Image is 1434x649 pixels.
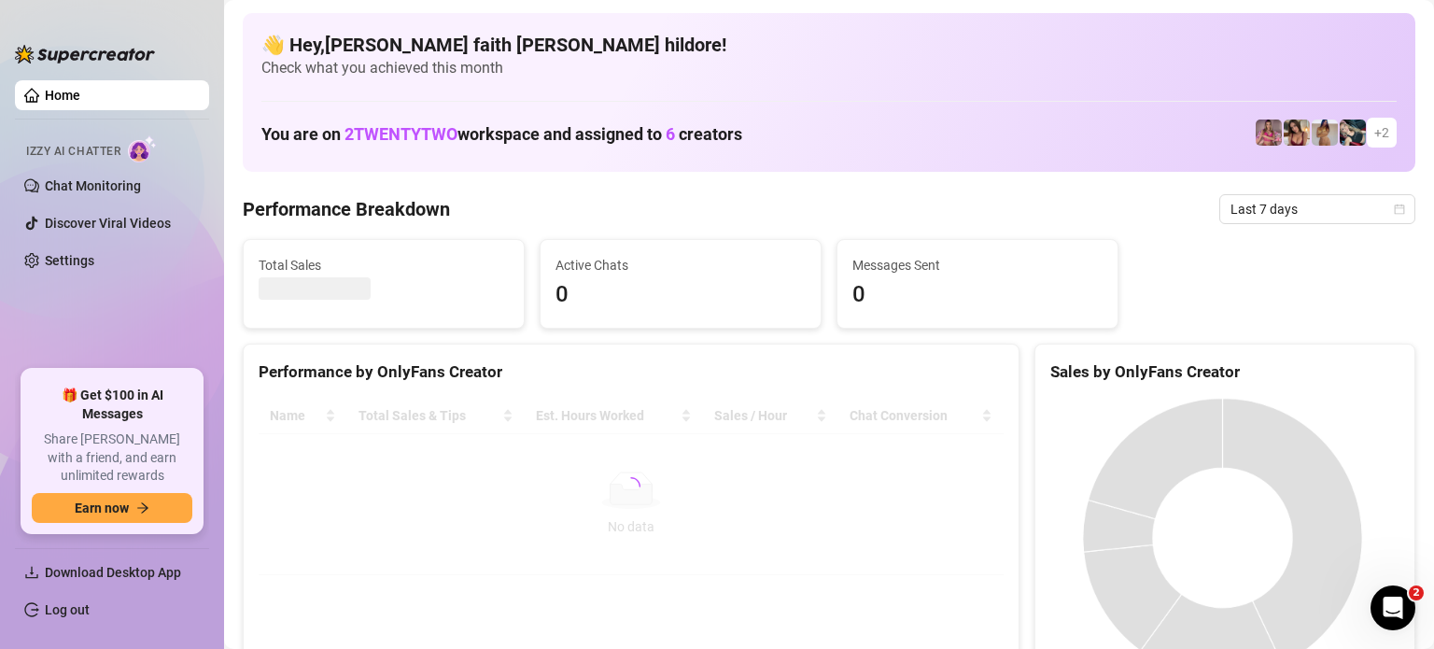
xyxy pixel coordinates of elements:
a: Log out [45,602,90,617]
img: Tabby (Free) [1340,120,1366,146]
span: Izzy AI Chatter [26,143,120,161]
span: loading [622,477,640,496]
span: 0 [555,277,806,313]
span: arrow-right [136,501,149,515]
span: 0 [852,277,1103,313]
a: Discover Viral Videos [45,216,171,231]
div: Performance by OnlyFans Creator [259,360,1004,385]
button: Earn nowarrow-right [32,493,192,523]
img: Georgia (Free) [1284,120,1310,146]
span: 6 [666,124,675,144]
h4: Performance Breakdown [243,196,450,222]
span: calendar [1394,204,1405,215]
img: Georgia (VIP) [1312,120,1338,146]
span: Last 7 days [1230,195,1404,223]
a: Settings [45,253,94,268]
img: Tabby (VIP) [1256,120,1282,146]
span: 🎁 Get $100 in AI Messages [32,387,192,423]
img: AI Chatter [128,135,157,162]
a: Chat Monitoring [45,178,141,193]
span: Download Desktop App [45,565,181,580]
span: Messages Sent [852,255,1103,275]
span: Earn now [75,501,129,515]
span: 2TWENTYTWO [344,124,457,144]
span: Check what you achieved this month [261,58,1397,78]
img: logo-BBDzfeDw.svg [15,45,155,63]
span: Share [PERSON_NAME] with a friend, and earn unlimited rewards [32,430,192,486]
span: + 2 [1374,122,1389,143]
span: Active Chats [555,255,806,275]
iframe: Intercom live chat [1371,586,1415,630]
a: Home [45,88,80,103]
h1: You are on workspace and assigned to creators [261,124,742,145]
span: Total Sales [259,255,509,275]
span: 2 [1409,586,1424,600]
span: download [24,565,39,580]
h4: 👋 Hey, [PERSON_NAME] faith [PERSON_NAME] hildore ! [261,32,1397,58]
div: Sales by OnlyFans Creator [1050,360,1399,385]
